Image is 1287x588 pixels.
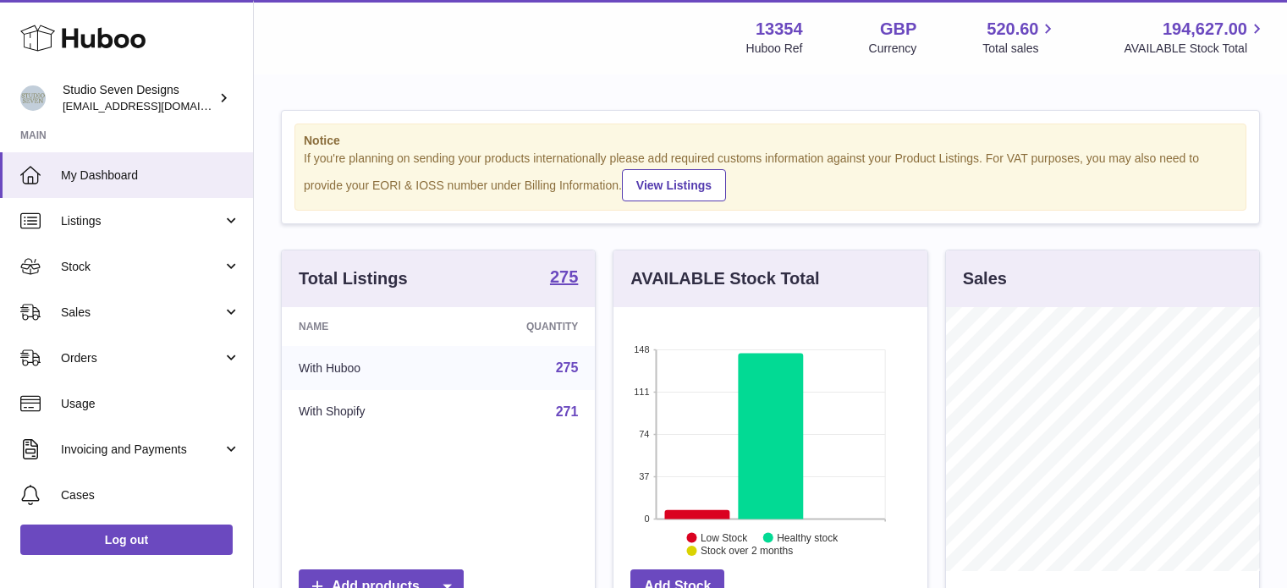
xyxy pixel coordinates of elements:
[1124,18,1267,57] a: 194,627.00 AVAILABLE Stock Total
[963,267,1007,290] h3: Sales
[1163,18,1247,41] span: 194,627.00
[777,531,839,543] text: Healthy stock
[634,387,649,397] text: 111
[556,404,579,419] a: 271
[61,259,223,275] span: Stock
[451,307,596,346] th: Quantity
[304,133,1237,149] strong: Notice
[61,487,240,503] span: Cases
[61,213,223,229] span: Listings
[701,545,793,557] text: Stock over 2 months
[61,350,223,366] span: Orders
[299,267,408,290] h3: Total Listings
[63,99,249,113] span: [EMAIL_ADDRESS][DOMAIN_NAME]
[982,41,1058,57] span: Total sales
[282,307,451,346] th: Name
[869,41,917,57] div: Currency
[1124,41,1267,57] span: AVAILABLE Stock Total
[640,471,650,481] text: 37
[61,442,223,458] span: Invoicing and Payments
[20,85,46,111] img: contact.studiosevendesigns@gmail.com
[701,531,748,543] text: Low Stock
[982,18,1058,57] a: 520.60 Total sales
[630,267,819,290] h3: AVAILABLE Stock Total
[304,151,1237,201] div: If you're planning on sending your products internationally please add required customs informati...
[556,360,579,375] a: 275
[550,268,578,289] a: 275
[987,18,1038,41] span: 520.60
[746,41,803,57] div: Huboo Ref
[550,268,578,285] strong: 275
[645,514,650,524] text: 0
[61,396,240,412] span: Usage
[63,82,215,114] div: Studio Seven Designs
[622,169,726,201] a: View Listings
[756,18,803,41] strong: 13354
[61,168,240,184] span: My Dashboard
[634,344,649,354] text: 148
[20,525,233,555] a: Log out
[640,429,650,439] text: 74
[61,305,223,321] span: Sales
[880,18,916,41] strong: GBP
[282,346,451,390] td: With Huboo
[282,390,451,434] td: With Shopify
